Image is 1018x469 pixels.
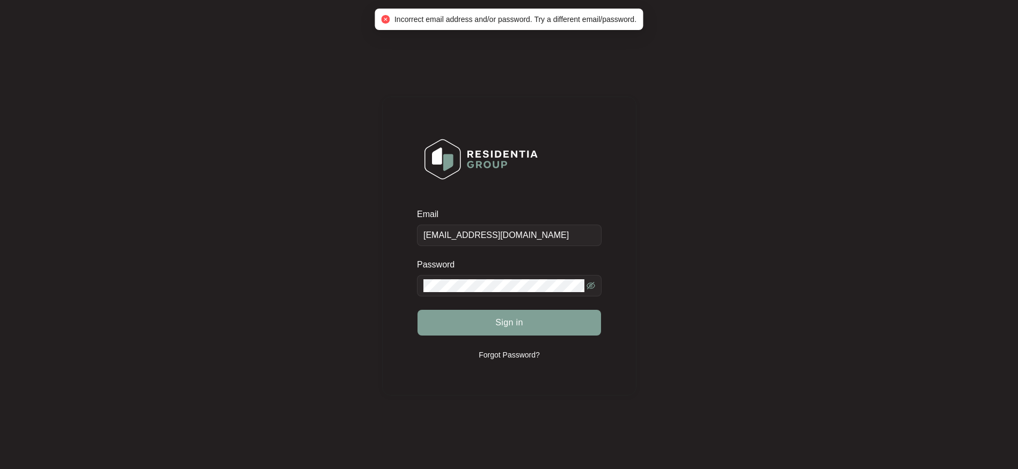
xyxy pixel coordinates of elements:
[394,15,636,24] span: Incorrect email address and/or password. Try a different email/password.
[417,259,463,270] label: Password
[479,349,540,360] p: Forgot Password?
[570,279,583,292] keeper-lock: Open Keeper Popup
[587,281,595,290] span: eye-invisible
[417,209,446,220] label: Email
[418,310,601,336] button: Sign in
[495,316,523,329] span: Sign in
[423,279,584,292] input: Password
[417,225,602,246] input: Email
[418,132,545,187] img: Login Logo
[382,15,390,24] span: close-circle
